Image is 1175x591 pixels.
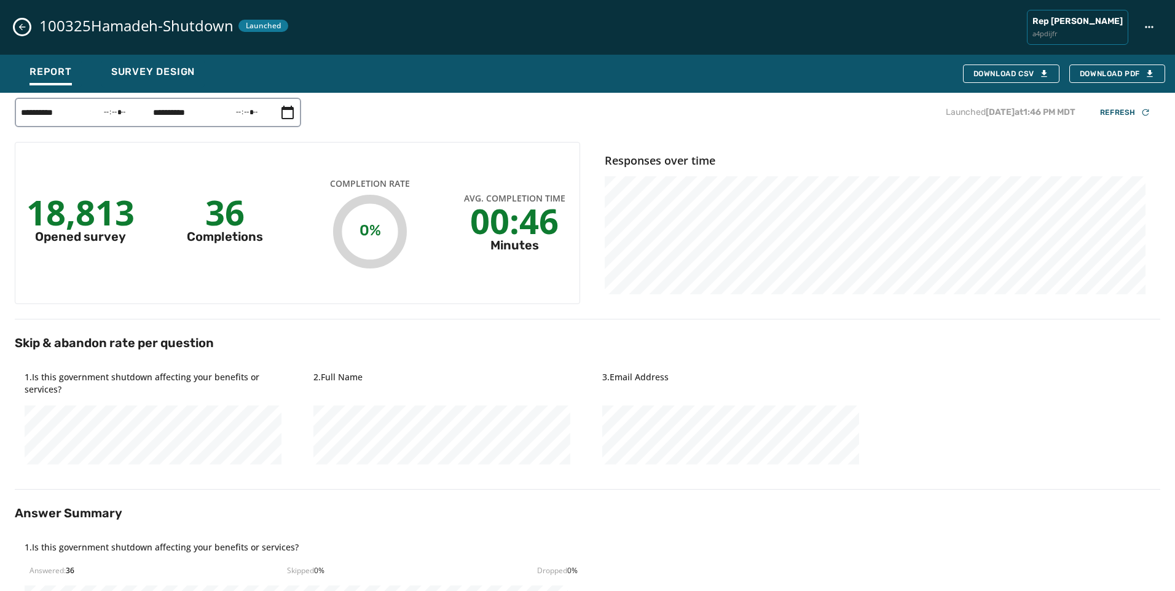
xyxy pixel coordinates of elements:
button: Download PDF [1069,65,1165,83]
div: Opened survey [35,228,126,245]
h2: Answer Summary [15,504,1160,522]
button: Survey Design [101,60,205,88]
div: Download CSV [973,69,1049,79]
div: Minutes [490,237,539,254]
div: Completions [187,228,263,245]
span: 0 % [567,565,578,576]
span: Download PDF [1080,69,1155,79]
div: Refresh [1100,108,1150,117]
button: Report [20,60,82,88]
div: 18,813 [26,201,135,223]
span: Survey Design [111,66,195,78]
h4: 1 . Is this government shutdown affecting your benefits or services? [25,541,299,566]
span: Launched [246,21,281,31]
h2: Skip & abandon rate per question [15,334,1160,351]
span: 36 [66,565,74,576]
div: 36 [205,201,245,223]
p: Launched [946,106,1075,119]
span: Report [29,66,72,78]
button: Download CSV [963,65,1059,83]
h4: 2 . Full Name [313,371,573,396]
text: 0% [359,222,380,239]
body: Rich Text Area [10,10,401,23]
div: Answered: [29,566,74,576]
button: 100325Hamadeh-Shutdown action menu [1138,16,1160,38]
span: 100325Hamadeh-Shutdown [39,16,234,36]
h4: 1 . Is this government shutdown affecting your benefits or services? [25,371,284,396]
span: a4pdijfr [1032,29,1123,39]
span: Rep [PERSON_NAME] [1032,15,1123,28]
div: Dropped [537,566,578,576]
div: 00:46 [470,209,559,232]
h4: Responses over time [605,152,1150,169]
div: Skipped [287,566,324,576]
span: Completion Rate [330,178,410,190]
span: 0 % [314,565,324,576]
span: [DATE] at 1:46 PM MDT [986,107,1075,117]
button: Refresh [1090,104,1160,121]
h4: 3 . Email Address [602,371,862,396]
span: Avg. Completion Time [464,192,565,205]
